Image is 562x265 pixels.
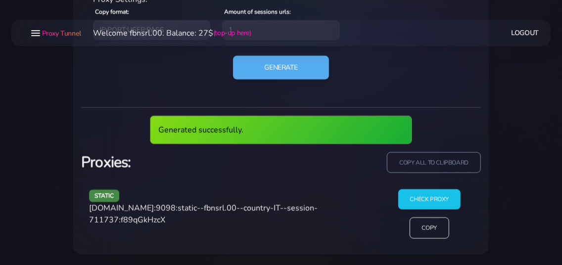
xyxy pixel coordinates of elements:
a: Logout [512,24,539,42]
span: Proxy Tunnel [42,29,81,38]
a: (top-up here) [213,28,251,38]
span: static [89,190,119,202]
span: [DOMAIN_NAME]:9098:static--fbnsrl.00--country-IT--session-711737:f89qGkHzcX [89,203,318,225]
input: copy all to clipboard [387,152,481,174]
input: Copy [410,218,449,239]
a: Proxy Tunnel [40,25,81,41]
h3: Proxies: [81,152,275,173]
button: Generate [233,56,329,80]
div: Generated successfully. [150,116,413,144]
li: Welcome fbnsrl.00. Balance: 27$ [81,27,251,39]
input: Check Proxy [398,189,461,210]
label: Copy format: [95,7,129,16]
iframe: Webchat Widget [514,217,550,253]
label: Amount of sessions urls: [224,7,291,16]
